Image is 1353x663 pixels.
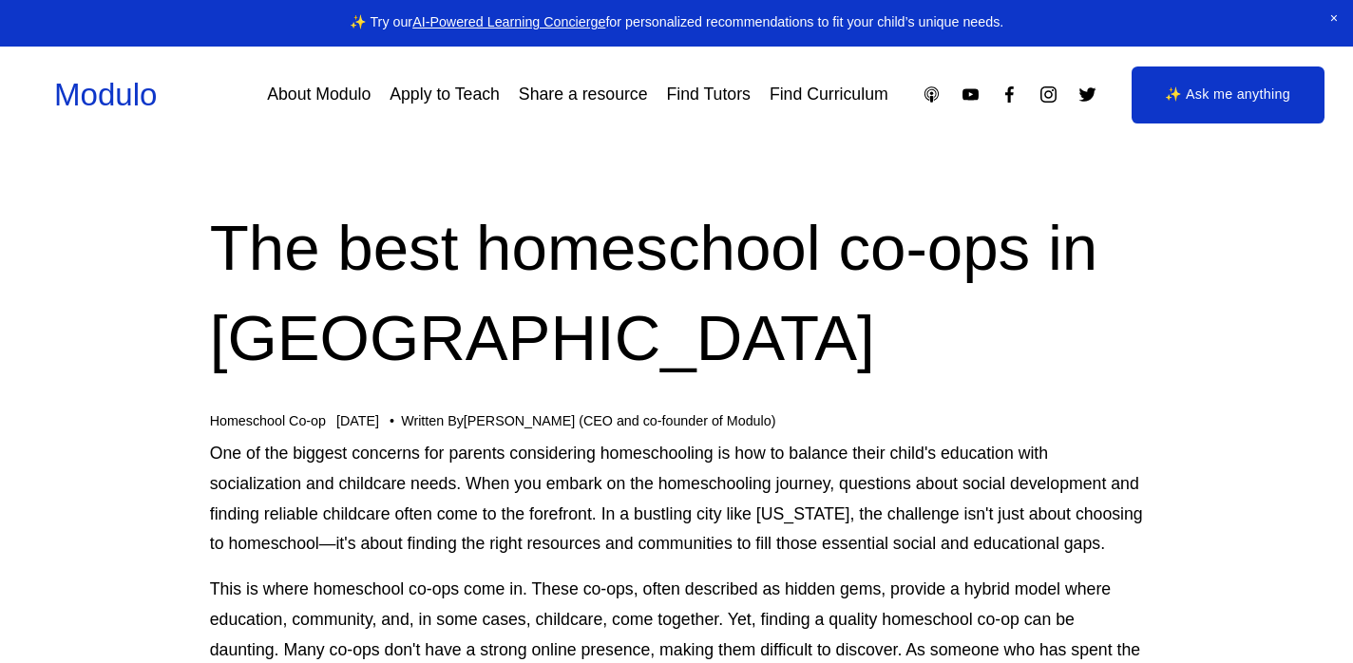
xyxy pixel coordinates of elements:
[519,78,648,111] a: Share a resource
[666,78,750,111] a: Find Tutors
[770,78,888,111] a: Find Curriculum
[210,203,1144,382] h1: The best homeschool co-ops in [GEOGRAPHIC_DATA]
[922,85,942,104] a: Apple Podcasts
[1039,85,1058,104] a: Instagram
[336,413,379,428] span: [DATE]
[267,78,371,111] a: About Modulo
[1132,66,1324,123] a: ✨ Ask me anything
[1000,85,1020,104] a: Facebook
[401,413,775,429] div: Written By
[54,77,158,112] a: Modulo
[412,14,605,29] a: AI-Powered Learning Concierge
[1077,85,1097,104] a: Twitter
[464,413,776,428] a: [PERSON_NAME] (CEO and co-founder of Modulo)
[210,413,326,428] a: Homeschool Co-op
[390,78,500,111] a: Apply to Teach
[210,439,1144,560] p: One of the biggest concerns for parents considering homeschooling is how to balance their child's...
[961,85,981,104] a: YouTube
